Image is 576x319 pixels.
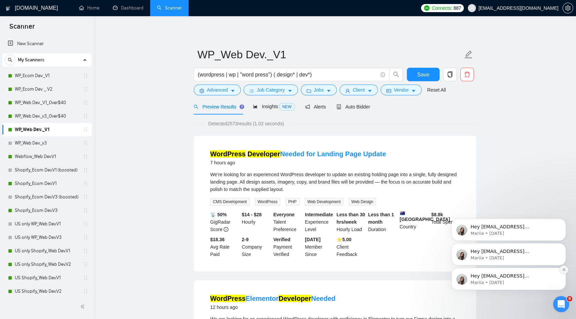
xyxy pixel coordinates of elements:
[253,104,294,109] span: Insights
[29,104,116,110] p: Message from Mariia, sent 1w ago
[305,104,326,109] span: Alerts
[83,73,88,78] span: holder
[5,58,15,62] span: search
[286,198,299,205] span: PHP
[303,211,335,233] div: Experience Level
[203,120,289,127] span: Detected 2573 results (1.02 seconds)
[279,295,311,302] mark: Developer
[337,104,370,109] span: Auto Bidder
[209,236,241,258] div: Avg Rate Paid
[239,104,245,110] div: Tooltip anchor
[15,69,79,83] a: WP_Ecom Dev._V1
[79,5,99,11] a: homeHome
[305,212,333,217] b: Intermediate
[368,212,394,225] b: Less than 1 month
[453,4,461,12] span: 887
[305,104,310,109] span: notification
[83,194,88,200] span: holder
[563,3,573,13] button: setting
[83,221,88,227] span: holder
[224,227,228,232] span: info-circle
[83,262,88,267] span: holder
[210,237,225,242] b: $18.36
[257,86,285,94] span: Job Category
[15,204,79,217] a: Shopify_Ecom Dev.V3
[210,150,246,158] mark: WordPress
[381,72,385,77] span: info-circle
[83,127,88,132] span: holder
[198,70,378,79] input: Search Freelance Jobs...
[207,86,228,94] span: Advanced
[29,73,114,165] span: Hey [EMAIL_ADDRESS][DOMAIN_NAME], Looks like your Upwork agency FutureSells ran out of connects. ...
[118,90,127,99] button: Dismiss notification
[10,68,125,90] div: message notification from Mariia, 1w ago. Hey arthurbelanger48@gmail.com, Looks like your Upwork ...
[83,154,88,159] span: holder
[460,68,474,81] button: delete
[241,236,272,258] div: Company Size
[15,190,79,204] a: Shopify_Ecom Dev.V3 (boosted)
[288,88,292,93] span: caret-down
[386,88,391,93] span: idcard
[398,211,430,233] div: Country
[253,104,258,109] span: area-chart
[563,5,573,11] span: setting
[18,53,44,67] span: My Scanners
[249,88,254,93] span: bars
[83,235,88,240] span: holder
[335,211,367,233] div: Hourly Load
[427,86,446,94] a: Reset All
[29,55,116,61] p: Message from Mariia, sent 2w ago
[15,177,79,190] a: Shopify_Ecom Dev.V1
[274,237,291,242] b: Verified
[210,295,335,302] a: WordPressElementorDeveloperNeeded
[157,5,182,11] a: searchScanner
[83,289,88,294] span: holder
[255,198,280,205] span: WordPress
[15,109,79,123] a: WP_Web Dev._v3_Over$40
[444,71,456,77] span: copy
[210,159,386,167] div: 7 hours ago
[15,123,79,136] a: WP_Web Dev._V1
[430,211,461,233] div: Total Spent
[411,88,416,93] span: caret-down
[305,237,320,242] b: [DATE]
[210,212,227,217] b: 📡 50%
[242,212,262,217] b: $14 - $28
[337,237,351,242] b: ⭐️ 5.00
[15,74,26,85] img: Profile image for Mariia
[272,211,304,233] div: Talent Preference
[340,85,378,95] button: userClientcaret-down
[5,55,15,65] button: search
[194,104,198,109] span: search
[15,244,79,258] a: US only Shopify_Web Dev.V1
[242,237,249,242] b: 2-9
[424,5,429,11] img: upwork-logo.png
[301,85,337,95] button: folderJobscaret-down
[345,88,350,93] span: user
[441,176,576,301] iframe: Intercom notifications message
[194,104,242,109] span: Preview Results
[367,211,398,233] div: Duration
[29,49,114,141] span: Hey [EMAIL_ADDRESS][DOMAIN_NAME], Looks like your Upwork agency FutureSells ran out of connects. ...
[83,248,88,254] span: holder
[241,211,272,233] div: Hourly
[199,88,204,93] span: setting
[353,86,365,94] span: Client
[83,208,88,213] span: holder
[367,88,372,93] span: caret-down
[349,198,376,205] span: Web Design
[15,49,26,60] img: Profile image for Mariia
[15,217,79,231] a: US only WP_Web Dev.V1
[6,3,10,14] img: logo
[8,37,86,51] a: New Scanner
[443,68,457,81] button: copy
[407,68,440,81] button: Save
[15,163,79,177] a: Shopify_Ecom Dev.V1 (boosted)
[210,303,335,311] div: 12 hours ago
[464,50,473,59] span: edit
[15,83,79,96] a: WP_Ecom Dev. _ V2
[470,6,474,10] span: user
[15,231,79,244] a: US only WP_Web Dev.V3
